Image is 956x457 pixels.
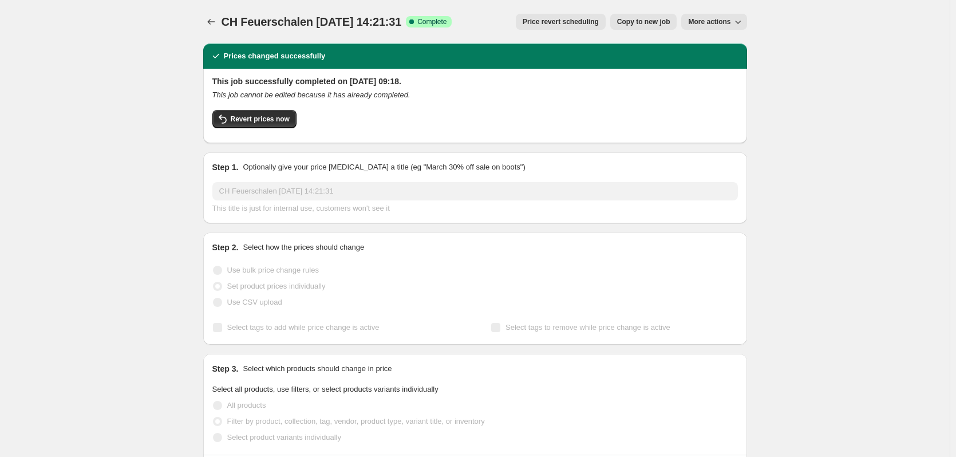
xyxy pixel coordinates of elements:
span: CH Feuerschalen [DATE] 14:21:31 [222,15,402,28]
span: Filter by product, collection, tag, vendor, product type, variant title, or inventory [227,417,485,426]
input: 30% off holiday sale [212,182,738,200]
span: Select tags to remove while price change is active [505,323,670,332]
i: This job cannot be edited because it has already completed. [212,90,410,99]
h2: Step 2. [212,242,239,253]
h2: Prices changed successfully [224,50,326,62]
button: Price revert scheduling [516,14,606,30]
p: Optionally give your price [MEDICAL_DATA] a title (eg "March 30% off sale on boots") [243,161,525,173]
button: More actions [681,14,746,30]
span: This title is just for internal use, customers won't see it [212,204,390,212]
span: Select all products, use filters, or select products variants individually [212,385,439,393]
button: Revert prices now [212,110,297,128]
p: Select which products should change in price [243,363,392,375]
h2: Step 3. [212,363,239,375]
span: All products [227,401,266,409]
span: More actions [688,17,730,26]
span: Use CSV upload [227,298,282,306]
span: Complete [417,17,447,26]
span: Price revert scheduling [523,17,599,26]
span: Revert prices now [231,115,290,124]
button: Copy to new job [610,14,677,30]
span: Select tags to add while price change is active [227,323,380,332]
p: Select how the prices should change [243,242,364,253]
span: Set product prices individually [227,282,326,290]
span: Use bulk price change rules [227,266,319,274]
h2: Step 1. [212,161,239,173]
span: Copy to new job [617,17,670,26]
h2: This job successfully completed on [DATE] 09:18. [212,76,738,87]
button: Price change jobs [203,14,219,30]
span: Select product variants individually [227,433,341,442]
